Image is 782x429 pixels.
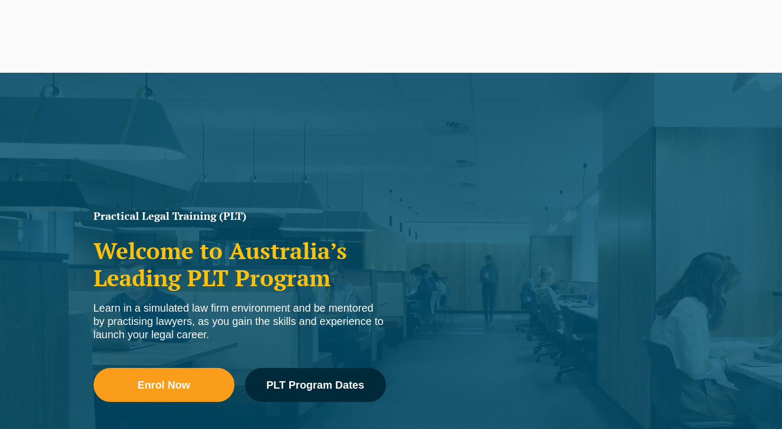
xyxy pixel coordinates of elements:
[94,302,386,341] div: Learn in a simulated law firm environment and be mentored by practising lawyers, as you gain the ...
[94,211,386,221] h1: Practical Legal Training (PLT)
[94,368,234,402] a: Enrol Now
[245,368,386,402] a: PLT Program Dates
[138,380,190,390] span: Enrol Now
[266,380,364,390] span: PLT Program Dates
[94,237,386,291] h2: Welcome to Australia’s Leading PLT Program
